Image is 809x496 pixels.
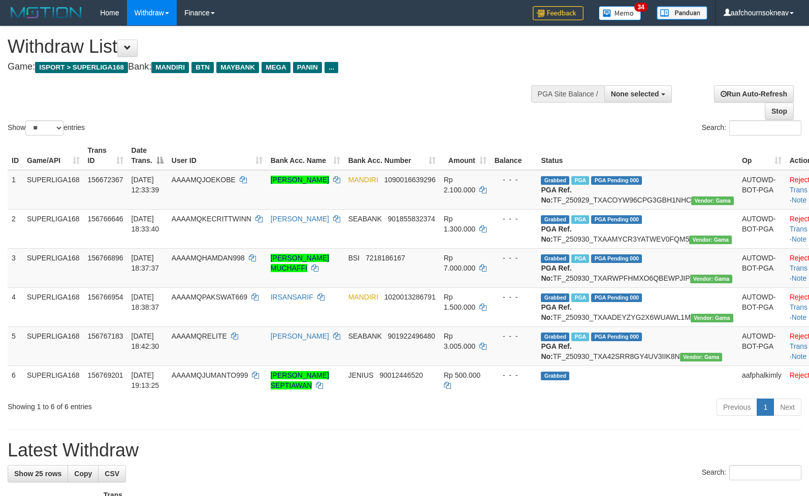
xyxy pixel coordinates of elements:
[657,6,707,20] img: panduan.png
[8,248,23,287] td: 3
[348,215,382,223] span: SEABANK
[8,465,68,482] a: Show 25 rows
[271,215,329,223] a: [PERSON_NAME]
[8,5,85,20] img: MOTION_logo.png
[738,141,786,170] th: Op: activate to sort column ascending
[88,371,123,379] span: 156769201
[132,293,159,311] span: [DATE] 18:38:37
[293,62,322,73] span: PANIN
[689,236,732,244] span: Vendor URL: https://trx31.1velocity.biz
[348,254,360,262] span: BSI
[571,333,589,341] span: Marked by aafheankoy
[729,465,801,480] input: Search:
[591,215,642,224] span: PGA Pending
[387,332,435,340] span: Copy 901922496480 to clipboard
[792,352,807,360] a: Note
[444,176,475,194] span: Rp 2.100.000
[604,85,672,103] button: None selected
[84,141,127,170] th: Trans ID: activate to sort column ascending
[325,62,338,73] span: ...
[25,120,63,136] select: Showentries
[344,141,440,170] th: Bank Acc. Number: activate to sort column ascending
[8,366,23,394] td: 6
[717,399,757,416] a: Previous
[444,293,475,311] span: Rp 1.500.000
[444,371,480,379] span: Rp 500.000
[541,176,569,185] span: Grabbed
[23,248,84,287] td: SUPERLIGA168
[541,372,569,380] span: Grabbed
[8,440,801,460] h1: Latest Withdraw
[348,371,374,379] span: JENIUS
[729,120,801,136] input: Search:
[537,287,737,326] td: TF_250930_TXAADEYZYG2X6WUAWL1M
[738,287,786,326] td: AUTOWD-BOT-PGA
[792,235,807,243] a: Note
[366,254,405,262] span: Copy 7218186167 to clipboard
[591,254,642,263] span: PGA Pending
[495,292,533,302] div: - - -
[495,214,533,224] div: - - -
[792,196,807,204] a: Note
[132,371,159,389] span: [DATE] 19:13:25
[541,254,569,263] span: Grabbed
[348,293,378,301] span: MANDIRI
[88,254,123,262] span: 156766896
[8,62,529,72] h4: Game: Bank:
[537,170,737,210] td: TF_250929_TXACOYW96CPG3GBH1NHC
[541,225,571,243] b: PGA Ref. No:
[691,196,734,205] span: Vendor URL: https://trx31.1velocity.biz
[8,326,23,366] td: 5
[792,313,807,321] a: Note
[271,332,329,340] a: [PERSON_NAME]
[495,253,533,263] div: - - -
[88,332,123,340] span: 156767183
[444,332,475,350] span: Rp 3.005.000
[172,254,245,262] span: AAAAMQHAMDAN998
[757,399,774,416] a: 1
[8,398,330,412] div: Showing 1 to 6 of 6 entries
[98,465,126,482] a: CSV
[738,170,786,210] td: AUTOWD-BOT-PGA
[23,209,84,248] td: SUPERLIGA168
[765,103,794,120] a: Stop
[88,215,123,223] span: 156766646
[151,62,189,73] span: MANDIRI
[571,254,589,263] span: Marked by aafsengchandara
[191,62,214,73] span: BTN
[23,141,84,170] th: Game/API: activate to sort column ascending
[348,332,382,340] span: SEABANK
[537,248,737,287] td: TF_250930_TXARWPFHMXO6QBEWPJIP
[132,176,159,194] span: [DATE] 12:33:39
[168,141,267,170] th: User ID: activate to sort column ascending
[738,326,786,366] td: AUTOWD-BOT-PGA
[14,470,61,478] span: Show 25 rows
[738,366,786,394] td: aafphalkimly
[23,170,84,210] td: SUPERLIGA168
[495,331,533,341] div: - - -
[271,254,329,272] a: [PERSON_NAME] MUCHAFFI
[690,275,733,283] span: Vendor URL: https://trx31.1velocity.biz
[738,209,786,248] td: AUTOWD-BOT-PGA
[271,371,329,389] a: [PERSON_NAME] SEPTIAWAN
[262,62,290,73] span: MEGA
[271,293,313,301] a: IRSANSARIF
[8,209,23,248] td: 2
[495,175,533,185] div: - - -
[599,6,641,20] img: Button%20Memo.svg
[172,293,247,301] span: AAAAMQPAKSWAT669
[702,465,801,480] label: Search:
[533,6,584,20] img: Feedback.jpg
[773,399,801,416] a: Next
[88,176,123,184] span: 156672367
[537,141,737,170] th: Status
[384,176,435,184] span: Copy 1090016639296 to clipboard
[541,215,569,224] span: Grabbed
[541,333,569,341] span: Grabbed
[35,62,128,73] span: ISPORT > SUPERLIGA168
[8,170,23,210] td: 1
[68,465,99,482] a: Copy
[495,370,533,380] div: - - -
[384,293,435,301] span: Copy 1020013286791 to clipboard
[348,176,378,184] span: MANDIRI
